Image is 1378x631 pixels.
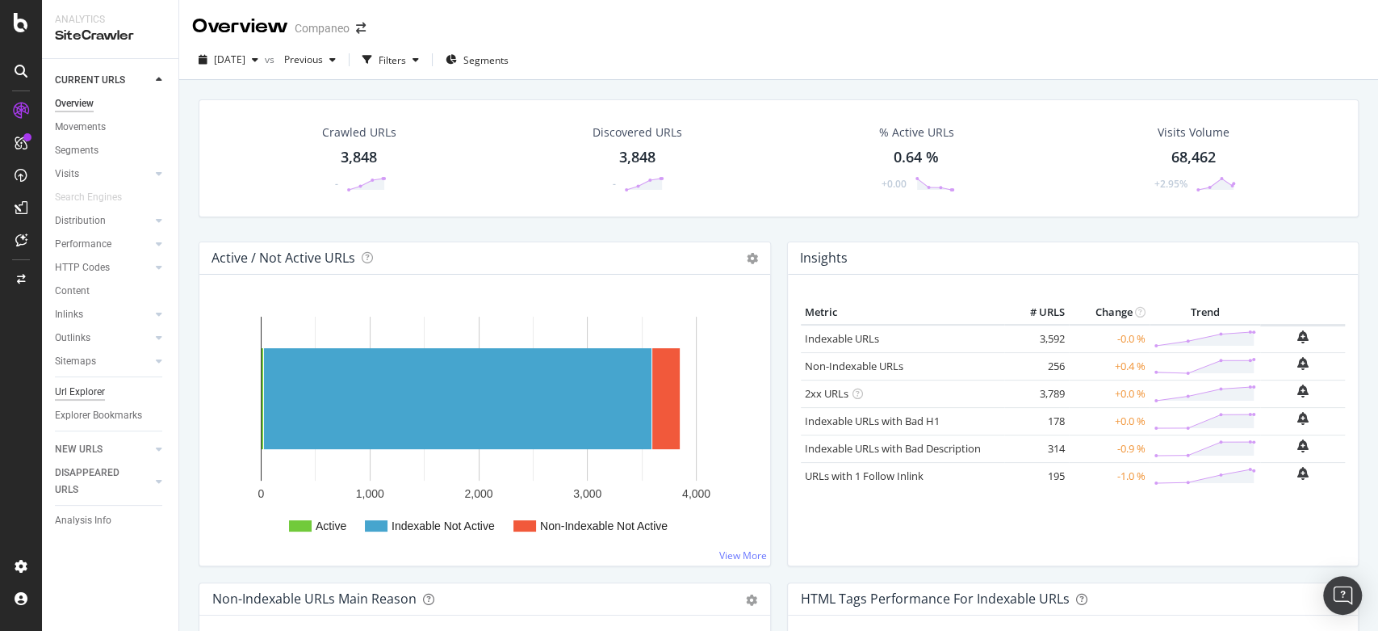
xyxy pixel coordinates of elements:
a: Explorer Bookmarks [55,407,167,424]
div: - [335,177,338,191]
a: Sitemaps [55,353,151,370]
text: 4,000 [682,487,710,500]
div: Overview [55,95,94,112]
a: NEW URLS [55,441,151,458]
a: CURRENT URLS [55,72,151,89]
a: Visits [55,166,151,183]
div: NEW URLS [55,441,103,458]
button: Previous [278,47,342,73]
td: 178 [1004,407,1069,435]
text: Active [316,520,346,532]
div: Filters [379,53,406,67]
div: bell-plus [1297,385,1309,398]
div: Open Intercom Messenger [1323,576,1362,615]
a: Performance [55,236,151,253]
td: 3,592 [1004,325,1069,353]
div: - [613,177,616,191]
div: Analysis Info [55,512,111,529]
td: -0.0 % [1069,325,1150,353]
a: Distribution [55,212,151,229]
span: vs [265,53,278,66]
svg: A chart. [212,301,757,553]
div: Analytics [55,13,165,27]
button: Filters [356,47,425,73]
td: +0.0 % [1069,380,1150,407]
button: Segments [439,47,515,73]
div: +2.95% [1154,177,1187,191]
div: HTML Tags Performance for Indexable URLs [801,591,1070,607]
a: Segments [55,142,167,159]
div: Search Engines [55,189,122,206]
a: URLs with 1 Follow Inlink [805,469,924,483]
div: Inlinks [55,306,83,323]
h4: Insights [800,247,848,269]
div: +0.00 [882,177,907,191]
td: +0.4 % [1069,352,1150,380]
div: SiteCrawler [55,27,165,45]
th: Metric [801,301,1004,325]
span: Previous [278,53,323,66]
a: Indexable URLs with Bad Description [805,441,981,456]
div: 68,462 [1171,147,1216,168]
td: -0.9 % [1069,435,1150,462]
div: Discovered URLs [593,124,682,141]
td: 3,789 [1004,380,1069,407]
div: Companeo [295,20,350,36]
th: Trend [1150,301,1260,325]
td: 195 [1004,462,1069,490]
div: HTTP Codes [55,259,110,276]
div: bell-plus [1297,357,1309,370]
div: Outlinks [55,330,90,347]
div: Sitemaps [55,353,96,370]
div: 3,848 [341,147,377,168]
div: Crawled URLs [322,124,396,141]
th: Change [1069,301,1150,325]
div: bell-plus [1297,440,1309,452]
a: Search Engines [55,189,138,206]
button: [DATE] [192,47,265,73]
text: Indexable Not Active [392,520,495,532]
div: Overview [192,13,288,40]
div: CURRENT URLS [55,72,125,89]
div: Explorer Bookmarks [55,407,142,424]
th: # URLS [1004,301,1069,325]
div: Visits [55,166,79,183]
a: Content [55,283,167,300]
div: Distribution [55,212,106,229]
i: Options [747,253,758,264]
a: Overview [55,95,167,112]
div: Url Explorer [55,384,105,401]
td: -1.0 % [1069,462,1150,490]
div: DISAPPEARED URLS [55,465,136,498]
td: +0.0 % [1069,407,1150,435]
h4: Active / Not Active URLs [212,247,355,269]
text: 0 [258,487,265,500]
td: 256 [1004,352,1069,380]
a: HTTP Codes [55,259,151,276]
a: 2xx URLs [805,386,848,401]
a: Indexable URLs with Bad H1 [805,414,940,428]
div: bell-plus [1297,467,1309,480]
div: 0.64 % [894,147,939,168]
div: Segments [55,142,98,159]
span: Segments [463,53,509,67]
div: Performance [55,236,111,253]
text: 1,000 [356,487,384,500]
div: bell-plus [1297,330,1309,343]
div: Movements [55,119,106,136]
a: Url Explorer [55,384,167,401]
a: Movements [55,119,167,136]
a: DISAPPEARED URLS [55,465,151,498]
div: Non-Indexable URLs Main Reason [212,591,417,607]
div: 3,848 [619,147,655,168]
div: % Active URLs [879,124,954,141]
div: gear [746,595,757,606]
a: Analysis Info [55,512,167,529]
a: Inlinks [55,306,151,323]
a: Outlinks [55,330,151,347]
text: Non-Indexable Not Active [540,520,668,532]
a: Non-Indexable URLs [805,359,903,373]
text: 3,000 [573,487,601,500]
span: 2025 Aug. 31st [214,53,245,66]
